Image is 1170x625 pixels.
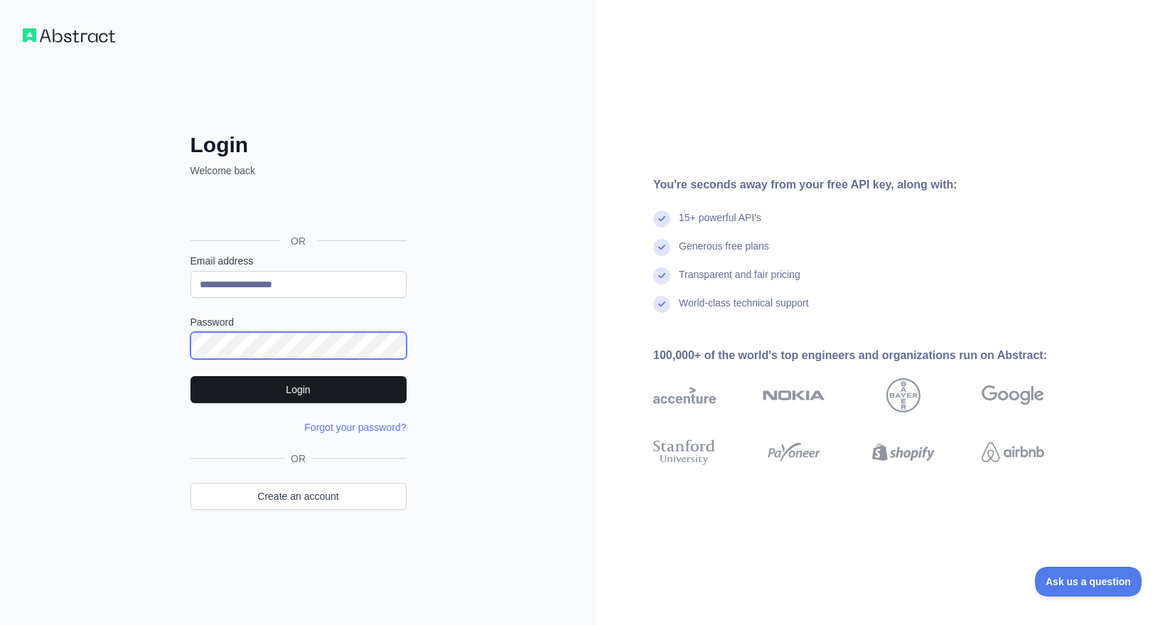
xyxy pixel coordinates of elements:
[679,210,761,239] div: 15+ powerful API's
[190,164,407,178] p: Welcome back
[763,378,825,412] img: nokia
[653,176,1090,193] div: You're seconds away from your free API key, along with:
[679,239,769,267] div: Generous free plans
[190,193,404,225] div: Войти с аккаунтом Google (откроется в новой вкладке)
[872,437,935,468] img: shopify
[1035,567,1142,597] iframe: Toggle Customer Support
[285,452,311,466] span: OR
[653,267,670,284] img: check mark
[23,28,115,43] img: Workflow
[653,239,670,256] img: check mark
[190,376,407,403] button: Login
[653,378,716,412] img: accenture
[190,483,407,510] a: Create an account
[190,132,407,158] h2: Login
[886,378,921,412] img: bayer
[653,296,670,313] img: check mark
[304,422,406,433] a: Forgot your password?
[653,437,716,468] img: stanford university
[279,234,317,248] span: OR
[679,296,809,324] div: World-class technical support
[190,254,407,268] label: Email address
[190,315,407,329] label: Password
[763,437,825,468] img: payoneer
[653,347,1090,364] div: 100,000+ of the world's top engineers and organizations run on Abstract:
[982,378,1044,412] img: google
[653,210,670,228] img: check mark
[679,267,800,296] div: Transparent and fair pricing
[982,437,1044,468] img: airbnb
[183,193,411,225] iframe: Кнопка "Войти с аккаунтом Google"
